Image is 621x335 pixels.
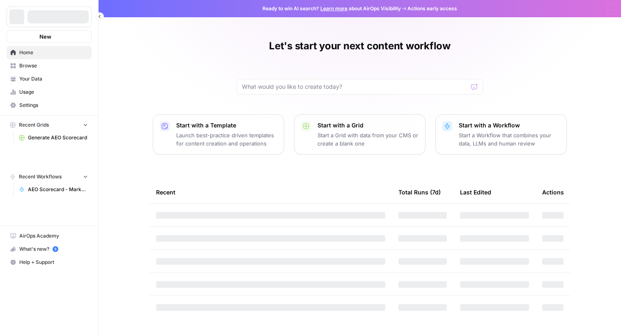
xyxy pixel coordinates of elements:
button: What's new? 5 [7,243,92,256]
text: 5 [54,247,56,251]
span: Generate AEO Scorecard [28,134,88,141]
button: Recent Workflows [7,171,92,183]
span: Recent Workflows [19,173,62,180]
div: Actions [542,181,564,203]
button: Start with a GridStart a Grid with data from your CMS or create a blank one [294,114,425,155]
span: Usage [19,88,88,96]
input: What would you like to create today? [242,83,468,91]
span: Actions early access [407,5,457,12]
button: New [7,30,92,43]
a: Browse [7,59,92,72]
a: Learn more [320,5,347,12]
button: Recent Grids [7,119,92,131]
span: Settings [19,102,88,109]
button: Help + Support [7,256,92,269]
span: Your Data [19,75,88,83]
span: Browse [19,62,88,69]
button: Start with a TemplateLaunch best-practice driven templates for content creation and operations [153,114,284,155]
div: What's new? [7,243,91,255]
span: Home [19,49,88,56]
a: 5 [53,246,58,252]
p: Start with a Workflow [459,121,560,129]
div: Last Edited [460,181,491,203]
span: Recent Grids [19,121,49,129]
span: Ready to win AI search? about AirOps Visibility [262,5,401,12]
a: Usage [7,85,92,99]
div: Total Runs (7d) [398,181,441,203]
span: AirOps Academy [19,232,88,240]
span: AEO Scorecard - Markdown [28,186,88,193]
div: Recent [156,181,385,203]
h1: Let's start your next content workflow [269,39,451,53]
p: Launch best-practice driven templates for content creation and operations [176,131,277,148]
span: New [39,32,51,41]
a: Settings [7,99,92,112]
button: Start with a WorkflowStart a Workflow that combines your data, LLMs and human review [435,114,567,155]
a: AEO Scorecard - Markdown [15,183,92,196]
p: Start a Workflow that combines your data, LLMs and human review [459,131,560,148]
span: Help + Support [19,259,88,266]
a: Home [7,46,92,59]
p: Start with a Grid [317,121,419,129]
a: AirOps Academy [7,229,92,243]
a: Your Data [7,72,92,85]
a: Generate AEO Scorecard [15,131,92,144]
p: Start with a Template [176,121,277,129]
p: Start a Grid with data from your CMS or create a blank one [317,131,419,148]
